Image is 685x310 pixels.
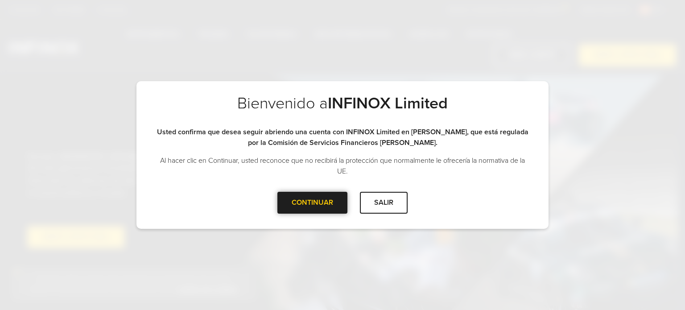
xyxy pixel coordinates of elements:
div: CONTINUAR [277,192,347,214]
strong: Usted confirma que desea seguir abriendo una cuenta con INFINOX Limited en [PERSON_NAME], que est... [157,128,528,147]
h2: Bienvenido a [154,94,531,127]
p: Al hacer clic en Continuar, usted reconoce que no recibirá la protección que normalmente le ofrec... [154,155,531,177]
strong: INFINOX Limited [328,94,448,113]
div: SALIR [360,192,408,214]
